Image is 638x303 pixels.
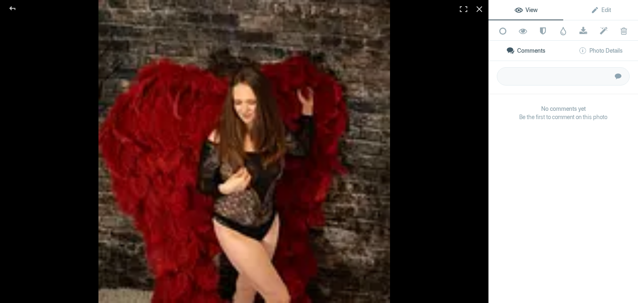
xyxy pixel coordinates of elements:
[579,47,623,54] span: Photo Details
[515,7,537,13] span: View
[563,41,638,61] a: Photo Details
[497,105,630,113] b: No comments yet
[488,41,563,61] a: Comments
[609,67,627,86] button: Submit
[591,7,611,13] span: Edit
[497,113,630,121] span: Be the first to comment on this photo
[506,47,545,54] span: Comments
